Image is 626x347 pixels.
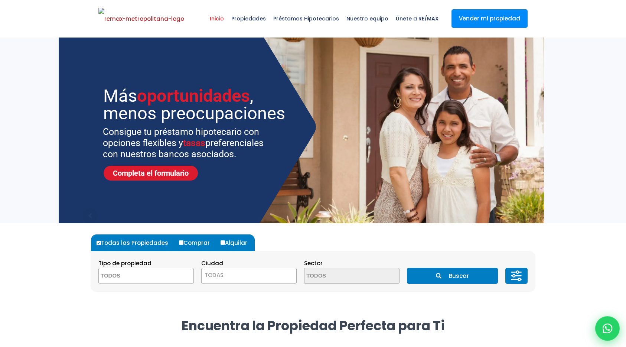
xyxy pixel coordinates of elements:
span: Únete a RE/MAX [392,7,442,30]
textarea: Search [99,268,171,284]
span: tasas [183,137,205,148]
label: Alquilar [219,234,255,251]
label: Todas las Propiedades [95,234,176,251]
span: Propiedades [228,7,270,30]
a: Completa el formulario [104,166,198,181]
span: Nuestro equipo [343,7,392,30]
span: Sector [304,259,323,267]
sr7-txt: Consigue tu préstamo hipotecario con opciones flexibles y preferenciales con nuestros bancos asoc... [103,126,273,160]
input: Alquilar [221,240,225,245]
a: Vender mi propiedad [451,9,528,28]
input: Todas las Propiedades [97,241,101,245]
button: Buscar [407,268,498,284]
sr7-txt: Más , menos preocupaciones [103,87,288,122]
span: TODAS [202,270,296,280]
span: TODAS [205,271,224,279]
span: Préstamos Hipotecarios [270,7,343,30]
span: Tipo de propiedad [98,259,151,267]
span: oportunidades [137,85,250,106]
strong: Encuentra la Propiedad Perfecta para Ti [182,317,445,335]
textarea: Search [304,268,376,284]
label: Comprar [177,234,217,251]
span: TODAS [201,268,297,284]
span: Ciudad [201,259,223,267]
span: Inicio [206,7,228,30]
img: remax-metropolitana-logo [98,8,184,30]
input: Comprar [179,240,183,245]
